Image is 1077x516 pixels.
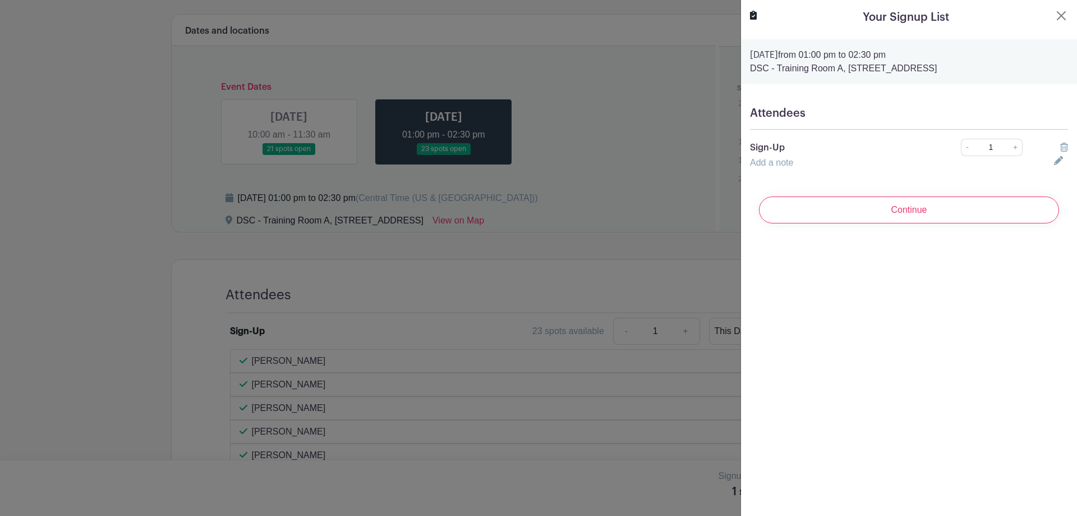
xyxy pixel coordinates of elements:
[750,51,778,60] strong: [DATE]
[750,62,1068,75] p: DSC - Training Room A, [STREET_ADDRESS]
[1055,9,1068,22] button: Close
[1009,139,1023,156] a: +
[750,141,930,154] p: Sign-Up
[750,48,1068,62] p: from 01:00 pm to 02:30 pm
[759,197,1059,223] input: Continue
[750,107,1068,120] h5: Attendees
[750,158,793,167] a: Add a note
[863,9,949,26] h5: Your Signup List
[961,139,973,156] a: -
